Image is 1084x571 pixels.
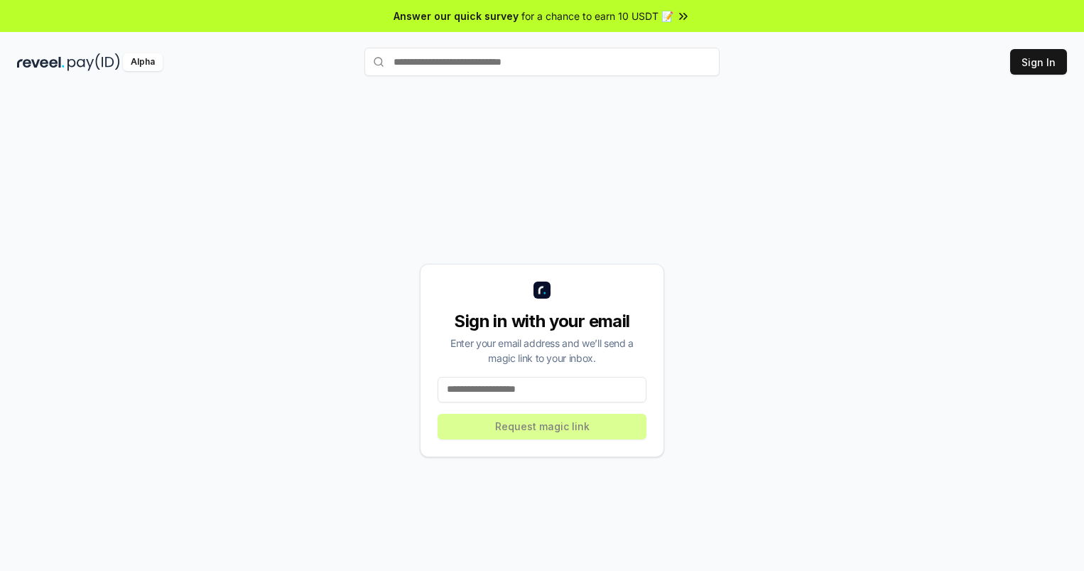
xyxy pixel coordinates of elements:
span: Answer our quick survey [394,9,519,23]
div: Enter your email address and we’ll send a magic link to your inbox. [438,336,646,365]
button: Sign In [1010,49,1067,75]
img: logo_small [533,282,551,299]
img: pay_id [67,53,120,71]
img: reveel_dark [17,53,65,71]
span: for a chance to earn 10 USDT 📝 [521,9,673,23]
div: Sign in with your email [438,310,646,333]
div: Alpha [123,53,163,71]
